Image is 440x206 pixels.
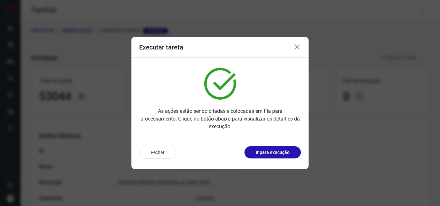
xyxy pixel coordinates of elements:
button: Ir para execução [244,146,301,158]
p: As ações estão sendo criadas e colocadas em fila para processamento. Clique no botão abaixo para ... [139,107,301,130]
button: Fechar [139,146,176,159]
img: verified.svg [204,68,236,100]
h3: Executar tarefa [139,43,183,51]
p: Ir para execução [256,149,290,156]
